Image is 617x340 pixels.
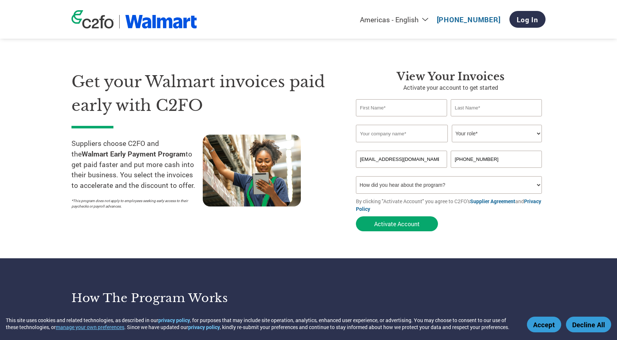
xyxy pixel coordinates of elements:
[451,117,542,122] div: Invalid last name or last name is too long
[56,324,124,331] button: manage your own preferences
[356,143,542,148] div: Invalid company name or company name is too long
[71,138,203,191] p: Suppliers choose C2FO and the to get paid faster and put more cash into their business. You selec...
[451,169,542,173] div: Inavlid Phone Number
[125,15,197,28] img: Walmart
[566,317,611,332] button: Decline All
[6,317,516,331] div: This site uses cookies and related technologies, as described in our , for purposes that may incl...
[71,70,334,117] h1: Get your Walmart invoices paid early with C2FO
[82,149,186,158] strong: Walmart Early Payment Program
[71,10,114,28] img: c2fo logo
[452,125,542,142] select: Title/Role
[71,198,195,209] p: *This program does not apply to employees seeking early access to their paychecks or payroll adva...
[188,324,220,331] a: privacy policy
[356,83,546,92] p: Activate your account to get started
[451,151,542,168] input: Phone*
[203,135,301,206] img: supply chain worker
[356,216,438,231] button: Activate Account
[509,11,546,28] a: Log In
[356,70,546,83] h3: View Your Invoices
[356,197,546,213] p: By clicking "Activate Account" you agree to C2FO's and
[158,317,190,324] a: privacy policy
[356,169,447,173] div: Inavlid Email Address
[451,99,542,116] input: Last Name*
[356,99,447,116] input: First Name*
[356,117,447,122] div: Invalid first name or first name is too long
[356,125,448,142] input: Your company name*
[470,198,515,205] a: Supplier Agreement
[356,151,447,168] input: Invalid Email format
[71,291,299,305] h3: How the program works
[527,317,561,332] button: Accept
[437,15,501,24] a: [PHONE_NUMBER]
[356,198,541,212] a: Privacy Policy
